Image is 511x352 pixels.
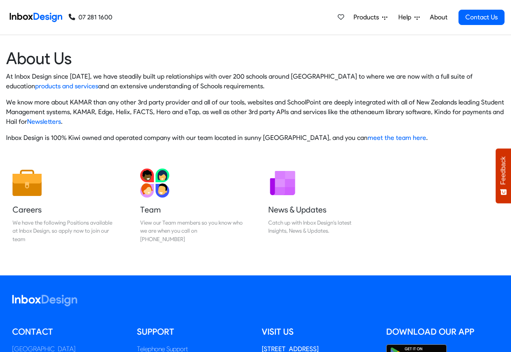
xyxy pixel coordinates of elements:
img: 2022_01_13_icon_team.svg [140,169,169,198]
heading: About Us [6,48,505,69]
img: logo_inboxdesign_white.svg [12,295,77,306]
p: Inbox Design is 100% Kiwi owned and operated company with our team located in sunny [GEOGRAPHIC_D... [6,133,505,143]
img: 2022_01_12_icon_newsletter.svg [268,169,297,198]
p: We know more about KAMAR than any other 3rd party provider and all of our tools, websites and Sch... [6,98,505,127]
a: Contact Us [458,10,505,25]
h5: Careers [13,204,115,215]
span: Feedback [500,156,507,185]
img: 2022_01_13_icon_job.svg [13,169,42,198]
a: Help [395,9,423,25]
a: 07 281 1600 [69,12,112,22]
a: News & Updates Catch up with Inbox Design's latest Insights, News & Updates. [262,162,377,250]
div: View our Team members so you know who we are when you call on [PHONE_NUMBER] [140,219,243,243]
a: meet the team here [368,134,426,142]
h5: Support [137,326,250,338]
a: Team View our Team members so you know who we are when you call on [PHONE_NUMBER] [134,162,249,250]
div: We have the following Positions available at Inbox Design, so apply now to join our team [13,219,115,243]
a: Newsletters [27,118,61,125]
h5: News & Updates [268,204,371,215]
div: Catch up with Inbox Design's latest Insights, News & Updates. [268,219,371,235]
h5: Contact [12,326,125,338]
button: Feedback - Show survey [496,148,511,203]
a: products and services [35,82,98,90]
h5: Visit us [262,326,374,338]
span: Help [398,12,414,22]
h5: Team [140,204,243,215]
a: About [427,9,450,25]
span: Products [353,12,382,22]
a: Careers We have the following Positions available at Inbox Design, so apply now to join our team [6,162,122,250]
h5: Download our App [386,326,499,338]
a: Products [350,9,391,25]
p: At Inbox Design since [DATE], we have steadily built up relationships with over 200 schools aroun... [6,72,505,91]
